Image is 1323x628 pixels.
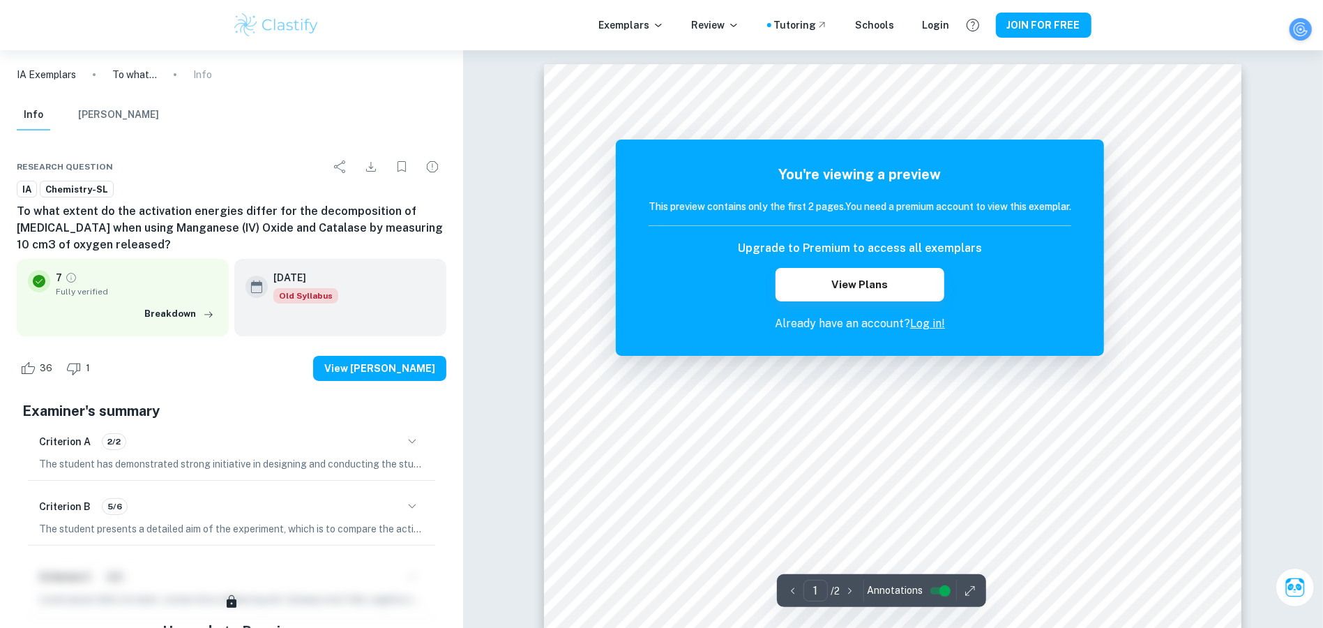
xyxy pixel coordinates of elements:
[17,100,50,130] button: Info
[141,304,218,324] button: Breakdown
[923,17,950,33] a: Login
[996,13,1091,38] button: JOIN FOR FREE
[193,67,212,82] p: Info
[232,11,321,39] img: Clastify logo
[17,203,446,253] h6: To what extent do the activation energies differ for the decomposition of [MEDICAL_DATA] when usi...
[40,183,113,197] span: Chemistry-SL
[17,181,37,198] a: IA
[17,357,60,380] div: Like
[273,288,338,304] span: Old Syllabus
[65,271,77,284] a: Grade fully verified
[273,288,338,304] div: Starting from the May 2025 session, the Chemistry IA requirements have changed. It's OK to refer ...
[63,357,98,380] div: Dislike
[273,270,327,285] h6: [DATE]
[649,164,1071,185] h5: You're viewing a preview
[776,268,944,301] button: View Plans
[357,153,385,181] div: Download
[649,199,1071,214] h6: This preview contains only the first 2 pages. You need a premium account to view this exemplar.
[326,153,354,181] div: Share
[1276,568,1315,607] button: Ask Clai
[692,17,739,33] p: Review
[17,67,76,82] a: IA Exemplars
[40,181,114,198] a: Chemistry-SL
[831,583,840,599] p: / 2
[738,240,982,257] h6: Upgrade to Premium to access all exemplars
[56,270,62,285] p: 7
[17,183,36,197] span: IA
[910,317,945,330] a: Log in!
[56,285,218,298] span: Fully verified
[39,499,91,514] h6: Criterion B
[418,153,446,181] div: Report issue
[22,401,441,421] h5: Examiner's summary
[103,500,127,513] span: 5/6
[774,17,828,33] a: Tutoring
[17,160,113,173] span: Research question
[39,456,424,472] p: The student has demonstrated strong initiative in designing and conducting the study by justifyin...
[78,361,98,375] span: 1
[103,435,126,448] span: 2/2
[388,153,416,181] div: Bookmark
[867,583,923,598] span: Annotations
[78,100,159,130] button: [PERSON_NAME]
[856,17,895,33] a: Schools
[599,17,664,33] p: Exemplars
[39,521,424,537] p: The student presents a detailed aim of the experiment, which is to compare the activation energie...
[32,361,60,375] span: 36
[39,434,91,449] h6: Criterion A
[961,13,985,37] button: Help and Feedback
[112,67,157,82] p: To what extent do the activation energies differ for the decomposition of [MEDICAL_DATA] when usi...
[649,315,1071,332] p: Already have an account?
[313,356,446,381] button: View [PERSON_NAME]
